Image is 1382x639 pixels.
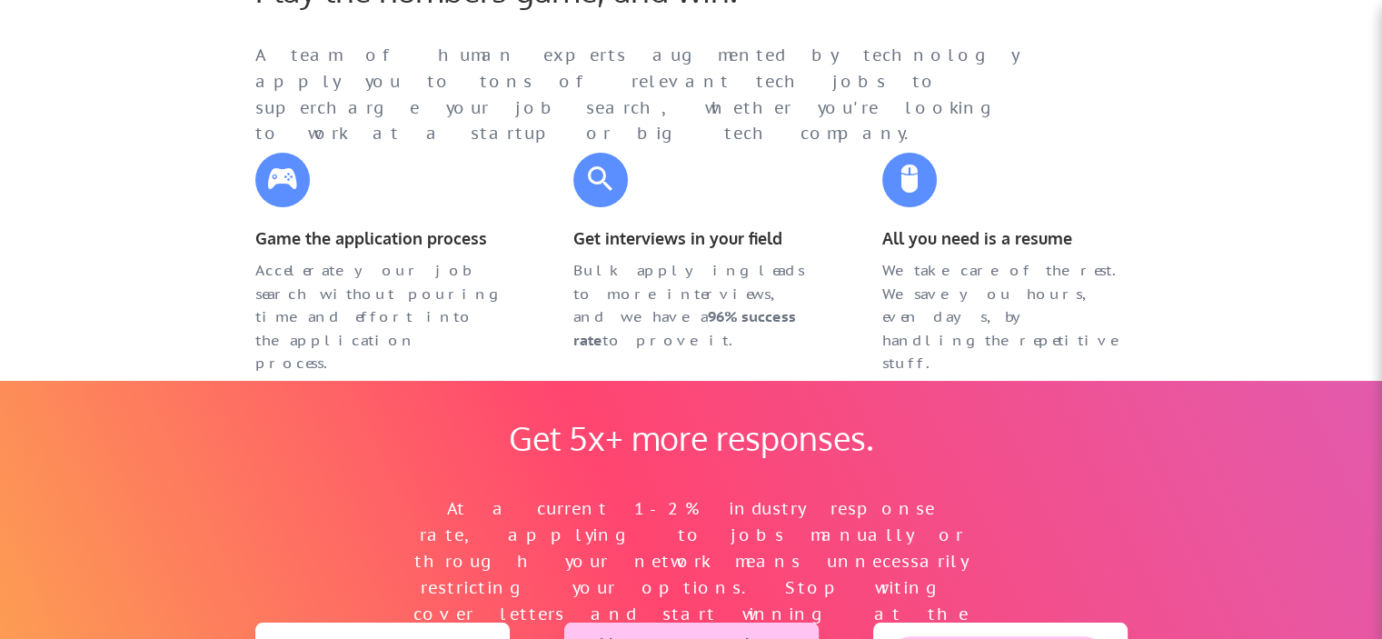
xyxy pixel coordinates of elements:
[573,307,800,349] strong: 96% success rate
[255,43,1055,147] div: A team of human experts augmented by technology apply you to tons of relevant tech jobs to superc...
[492,418,891,457] div: Get 5x+ more responses.
[255,225,501,252] div: Game the application process
[573,225,819,252] div: Get interviews in your field
[573,259,819,352] div: Bulk applying leads to more interviews, and we have a to prove it.
[882,225,1128,252] div: All you need is a resume
[255,259,501,375] div: Accelerate your job search without pouring time and effort into the application process.
[882,259,1128,375] div: We take care of the rest. We save you hours, even days, by handling the repetitive stuff.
